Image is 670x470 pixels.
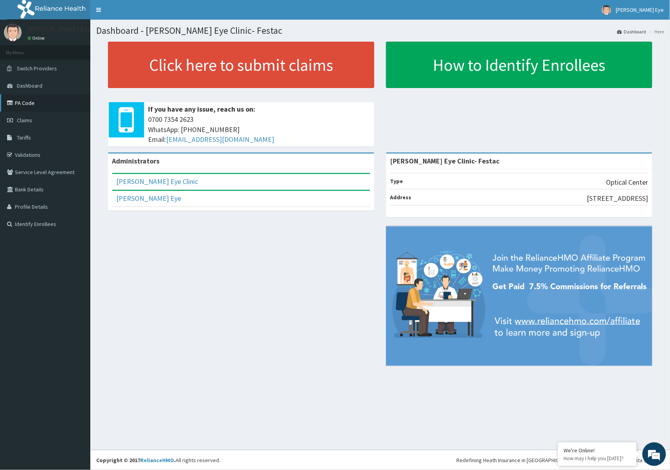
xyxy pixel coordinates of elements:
[647,28,664,35] li: Here
[96,457,176,464] strong: Copyright © 2017 .
[606,177,648,187] p: Optical Center
[17,82,42,89] span: Dashboard
[390,156,500,165] strong: [PERSON_NAME] Eye Clinic- Festac
[17,65,57,72] span: Switch Providers
[456,456,664,464] div: Redefining Heath Insurance in [GEOGRAPHIC_DATA] using Telemedicine and Data Science!
[116,194,181,203] a: [PERSON_NAME] Eye
[602,5,611,15] img: User Image
[90,450,670,470] footer: All rights reserved.
[148,114,370,145] span: 0700 7354 2623 WhatsApp: [PHONE_NUMBER] Email:
[140,457,174,464] a: RelianceHMO
[564,447,631,454] div: We're Online!
[148,105,255,114] b: If you have any issue, reach us on:
[386,42,652,88] a: How to Identify Enrollees
[27,35,46,41] a: Online
[17,134,31,141] span: Tariffs
[96,26,664,36] h1: Dashboard - [PERSON_NAME] Eye Clinic- Festac
[390,194,411,201] b: Address
[386,226,652,366] img: provider-team-banner.png
[108,42,374,88] a: Click here to submit claims
[564,455,631,462] p: How may I help you today?
[390,178,403,185] b: Type
[112,156,159,165] b: Administrators
[116,177,198,186] a: [PERSON_NAME] Eye Clinic
[4,24,22,41] img: User Image
[616,6,664,13] span: [PERSON_NAME] Eye
[27,26,92,33] p: [PERSON_NAME] Eye
[587,193,648,204] p: [STREET_ADDRESS]
[617,28,646,35] a: Dashboard
[166,135,274,144] a: [EMAIL_ADDRESS][DOMAIN_NAME]
[17,117,32,124] span: Claims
